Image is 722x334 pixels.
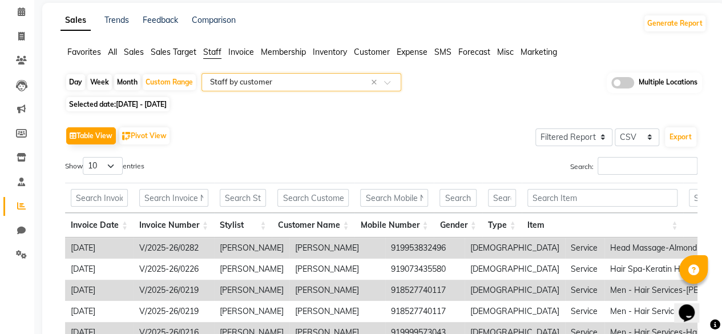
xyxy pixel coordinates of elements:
[644,15,705,31] button: Generate Report
[272,213,354,238] th: Customer Name: activate to sort column ascending
[134,301,214,322] td: V/2025-26/0219
[134,259,214,280] td: V/2025-26/0226
[465,301,565,322] td: [DEMOGRAPHIC_DATA]
[665,127,696,147] button: Export
[565,259,604,280] td: Service
[465,238,565,259] td: [DEMOGRAPHIC_DATA]
[143,15,178,25] a: Feedback
[87,74,112,90] div: Week
[313,47,347,57] span: Inventory
[565,238,604,259] td: Service
[354,47,390,57] span: Customer
[289,280,385,301] td: [PERSON_NAME]
[522,213,683,238] th: Item: activate to sort column ascending
[139,189,208,207] input: Search Invoice Number
[465,280,565,301] td: [DEMOGRAPHIC_DATA]
[289,301,385,322] td: [PERSON_NAME]
[385,238,465,259] td: 919953832496
[214,280,289,301] td: [PERSON_NAME]
[385,259,465,280] td: 919073435580
[521,47,557,57] span: Marketing
[639,77,697,88] span: Multiple Locations
[66,97,170,111] span: Selected date:
[439,189,476,207] input: Search Gender
[397,47,427,57] span: Expense
[60,10,91,31] a: Sales
[65,238,134,259] td: [DATE]
[289,238,385,259] td: [PERSON_NAME]
[134,213,214,238] th: Invoice Number: activate to sort column ascending
[565,280,604,301] td: Service
[434,47,451,57] span: SMS
[192,15,236,25] a: Comparison
[143,74,196,90] div: Custom Range
[565,301,604,322] td: Service
[434,213,482,238] th: Gender: activate to sort column ascending
[488,189,516,207] input: Search Type
[83,157,123,175] select: Showentries
[124,47,144,57] span: Sales
[598,157,697,175] input: Search:
[134,280,214,301] td: V/2025-26/0219
[465,259,565,280] td: [DEMOGRAPHIC_DATA]
[65,157,144,175] label: Show entries
[66,74,85,90] div: Day
[371,77,381,88] span: Clear all
[134,238,214,259] td: V/2025-26/0282
[108,47,117,57] span: All
[220,189,266,207] input: Search Stylist
[527,189,677,207] input: Search Item
[497,47,514,57] span: Misc
[67,47,101,57] span: Favorites
[65,259,134,280] td: [DATE]
[570,157,697,175] label: Search:
[214,238,289,259] td: [PERSON_NAME]
[104,15,129,25] a: Trends
[71,189,128,207] input: Search Invoice Date
[114,74,140,90] div: Month
[122,132,131,140] img: pivot.png
[214,301,289,322] td: [PERSON_NAME]
[261,47,306,57] span: Membership
[354,213,434,238] th: Mobile Number: activate to sort column ascending
[360,189,428,207] input: Search Mobile Number
[458,47,490,57] span: Forecast
[151,47,196,57] span: Sales Target
[119,127,170,144] button: Pivot View
[385,280,465,301] td: 918527740117
[214,213,272,238] th: Stylist: activate to sort column ascending
[228,47,254,57] span: Invoice
[203,47,221,57] span: Staff
[674,288,711,323] iframe: chat widget
[65,301,134,322] td: [DATE]
[65,280,134,301] td: [DATE]
[116,100,167,108] span: [DATE] - [DATE]
[277,189,349,207] input: Search Customer Name
[65,213,134,238] th: Invoice Date: activate to sort column ascending
[214,259,289,280] td: [PERSON_NAME]
[385,301,465,322] td: 918527740117
[289,259,385,280] td: [PERSON_NAME]
[66,127,116,144] button: Table View
[482,213,522,238] th: Type: activate to sort column ascending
